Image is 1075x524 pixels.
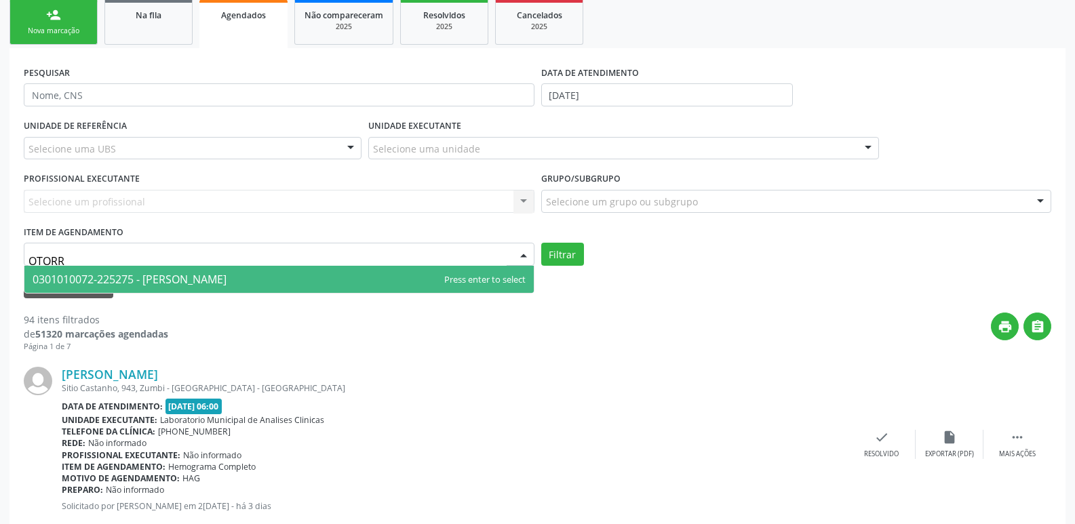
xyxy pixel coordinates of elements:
[46,7,61,22] div: person_add
[24,327,168,341] div: de
[35,327,168,340] strong: 51320 marcações agendadas
[182,472,200,484] span: HAG
[183,449,241,461] span: Não informado
[1010,430,1025,445] i: 
[373,142,480,156] span: Selecione uma unidade
[20,26,87,36] div: Nova marcação
[33,272,227,287] span: 0301010072-225275 - [PERSON_NAME]
[541,83,793,106] input: Selecione um intervalo
[62,437,85,449] b: Rede:
[62,367,158,382] a: [PERSON_NAME]
[24,367,52,395] img: img
[410,22,478,32] div: 2025
[925,449,974,459] div: Exportar (PDF)
[998,319,1013,334] i: print
[24,62,70,83] label: PESQUISAR
[160,414,324,426] span: Laboratorio Municipal de Analises Clinicas
[541,169,621,190] label: Grupo/Subgrupo
[62,414,157,426] b: Unidade executante:
[24,313,168,327] div: 94 itens filtrados
[62,426,155,437] b: Telefone da clínica:
[368,116,461,137] label: UNIDADE EXECUTANTE
[505,22,573,32] div: 2025
[165,399,222,414] span: [DATE] 06:00
[88,437,146,449] span: Não informado
[24,222,123,243] label: Item de agendamento
[62,449,180,461] b: Profissional executante:
[874,430,889,445] i: check
[24,341,168,352] div: Página 1 de 7
[517,9,562,21] span: Cancelados
[541,62,639,83] label: DATA DE ATENDIMENTO
[24,169,140,190] label: PROFISSIONAL EXECUTANTE
[158,426,231,437] span: [PHONE_NUMBER]
[28,142,116,156] span: Selecione uma UBS
[221,9,266,21] span: Agendados
[62,382,848,394] div: Sitio Castanho, 943, Zumbi - [GEOGRAPHIC_DATA] - [GEOGRAPHIC_DATA]
[541,243,584,266] button: Filtrar
[106,484,164,496] span: Não informado
[168,461,256,472] span: Hemograma Completo
[864,449,899,459] div: Resolvido
[942,430,957,445] i: insert_drive_file
[305,22,383,32] div: 2025
[24,83,534,106] input: Nome, CNS
[991,313,1019,340] button: print
[62,484,103,496] b: Preparo:
[136,9,161,21] span: Na fila
[999,449,1036,459] div: Mais ações
[546,195,698,209] span: Selecione um grupo ou subgrupo
[423,9,465,21] span: Resolvidos
[305,9,383,21] span: Não compareceram
[1030,319,1045,334] i: 
[1023,313,1051,340] button: 
[62,461,165,472] b: Item de agendamento:
[28,247,507,275] input: Selecionar procedimento
[62,401,163,412] b: Data de atendimento:
[62,472,180,484] b: Motivo de agendamento:
[24,116,127,137] label: UNIDADE DE REFERÊNCIA
[62,500,848,512] p: Solicitado por [PERSON_NAME] em 2[DATE] - há 3 dias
